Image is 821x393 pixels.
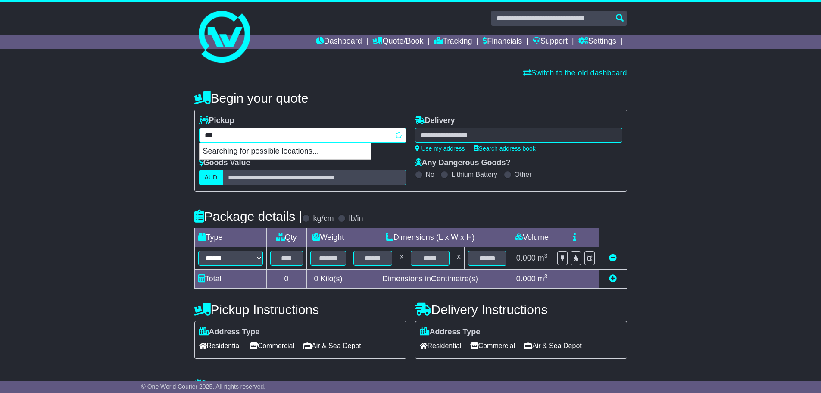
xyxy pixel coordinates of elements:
label: Other [515,170,532,179]
h4: Warranty & Insurance [194,378,627,393]
td: Dimensions in Centimetre(s) [350,270,510,289]
label: Any Dangerous Goods? [415,158,511,168]
h4: Begin your quote [194,91,627,105]
td: Kilo(s) [306,270,350,289]
span: Residential [199,339,241,352]
td: Dimensions (L x W x H) [350,228,510,247]
p: Searching for possible locations... [200,143,371,160]
sup: 3 [544,273,548,280]
a: Switch to the old dashboard [523,69,627,77]
a: Financials [483,35,522,49]
h4: Pickup Instructions [194,302,406,317]
span: m [538,274,548,283]
span: Air & Sea Depot [303,339,361,352]
label: Lithium Battery [451,170,497,179]
sup: 3 [544,252,548,259]
a: Dashboard [316,35,362,49]
h4: Package details | [194,209,303,223]
td: Volume [510,228,553,247]
td: 0 [266,270,306,289]
label: Delivery [415,116,455,126]
span: 0.000 [516,274,536,283]
h4: Delivery Instructions [415,302,627,317]
label: No [426,170,434,179]
td: x [396,247,407,270]
span: © One World Courier 2025. All rights reserved. [141,383,266,390]
span: Commercial [470,339,515,352]
a: Tracking [434,35,472,49]
label: AUD [199,170,223,185]
td: Total [194,270,266,289]
td: Type [194,228,266,247]
label: Goods Value [199,158,250,168]
span: 0 [314,274,318,283]
label: Address Type [199,327,260,337]
span: Air & Sea Depot [524,339,582,352]
label: Address Type [420,327,481,337]
td: x [453,247,464,270]
label: lb/in [349,214,363,223]
a: Support [533,35,568,49]
span: m [538,254,548,262]
td: Qty [266,228,306,247]
a: Search address book [474,145,536,152]
span: Residential [420,339,462,352]
a: Settings [578,35,616,49]
a: Remove this item [609,254,617,262]
span: 0.000 [516,254,536,262]
td: Weight [306,228,350,247]
a: Use my address [415,145,465,152]
a: Quote/Book [372,35,423,49]
a: Add new item [609,274,617,283]
typeahead: Please provide city [199,128,406,143]
label: Pickup [199,116,234,126]
span: Commercial [250,339,294,352]
label: kg/cm [313,214,334,223]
